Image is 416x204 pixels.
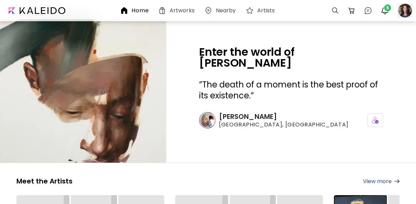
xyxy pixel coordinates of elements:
img: bellIcon [381,6,389,15]
h3: ” ” [199,79,383,101]
h6: Nearby [216,8,236,13]
button: bellIcon5 [379,5,391,16]
a: Artworks [158,6,197,15]
h5: Meet the Artists [16,177,73,186]
img: chatIcon [364,6,372,15]
h6: Home [132,8,148,13]
span: The death of a moment is the best proof of its existence. [199,79,378,101]
span: [GEOGRAPHIC_DATA], [GEOGRAPHIC_DATA] [219,121,348,128]
span: 5 [384,4,391,11]
a: Nearby [204,6,239,15]
a: Artists [246,6,278,15]
a: [PERSON_NAME][GEOGRAPHIC_DATA], [GEOGRAPHIC_DATA]icon [199,112,383,128]
h6: [PERSON_NAME] [219,112,348,121]
img: arrow-right [394,179,400,183]
h6: Artworks [170,8,195,13]
a: Home [120,6,151,15]
img: cart [348,6,356,15]
h6: Artists [257,8,275,13]
h2: Enter the world of [PERSON_NAME] [199,46,383,68]
a: View more [363,177,400,186]
img: icon [372,117,379,124]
